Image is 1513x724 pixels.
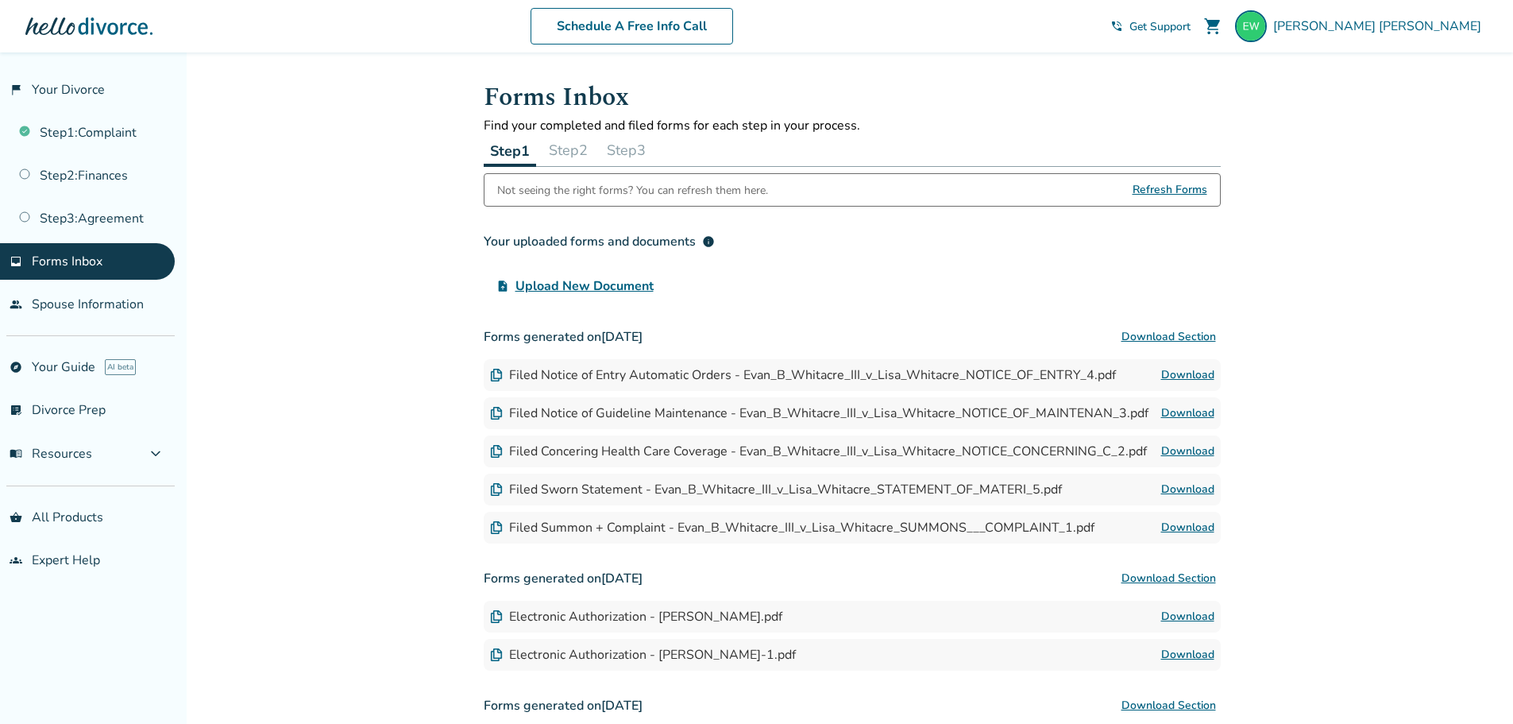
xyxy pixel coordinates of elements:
h3: Forms generated on [DATE] [484,563,1221,594]
div: Filed Concering Health Care Coverage - Evan_B_Whitacre_III_v_Lisa_Whitacre_NOTICE_CONCERNING_C_2.pdf [490,443,1147,460]
span: phone_in_talk [1110,20,1123,33]
span: inbox [10,255,22,268]
span: Upload New Document [515,277,654,296]
button: Step3 [600,134,652,166]
div: Not seeing the right forms? You can refresh them here. [497,174,768,206]
img: Document [490,407,503,420]
img: Document [490,369,503,381]
span: flag_2 [10,83,22,96]
span: people [10,298,22,311]
p: Find your completed and filed forms for each step in your process. [484,117,1221,134]
button: Step1 [484,134,536,167]
h3: Forms generated on [DATE] [484,690,1221,722]
span: Forms Inbox [32,253,102,270]
a: Download [1161,404,1214,423]
button: Download Section [1117,321,1221,353]
img: Document [490,521,503,534]
button: Download Section [1117,690,1221,722]
div: Filed Sworn Statement - Evan_B_Whitacre_III_v_Lisa_Whitacre_STATEMENT_OF_MATERI_5.pdf [490,481,1062,498]
a: Download [1161,366,1214,385]
span: shopping_basket [10,511,22,524]
iframe: Chat Widget [1434,648,1513,724]
h1: Forms Inbox [484,78,1221,117]
span: Refresh Forms [1133,174,1207,206]
a: Download [1161,607,1214,626]
a: Download [1161,518,1214,537]
div: Electronic Authorization - [PERSON_NAME].pdf [490,608,782,625]
button: Step2 [542,134,594,166]
span: Resources [10,445,92,463]
img: Document [490,483,503,496]
img: Document [490,610,503,623]
div: Filed Summon + Complaint - Evan_B_Whitacre_III_v_Lisa_Whitacre_SUMMONS___COMPLAINT_1.pdf [490,519,1094,536]
span: expand_more [146,444,165,463]
span: menu_book [10,447,22,460]
span: AI beta [105,359,136,375]
img: Document [490,445,503,458]
button: Download Section [1117,563,1221,594]
span: info [702,235,715,248]
span: groups [10,554,22,567]
a: Download [1161,480,1214,499]
img: hickory12885@gmail.com [1235,10,1267,42]
span: [PERSON_NAME] [PERSON_NAME] [1273,17,1488,35]
a: Schedule A Free Info Call [531,8,733,45]
span: upload_file [496,280,509,292]
div: Filed Notice of Entry Automatic Orders - Evan_B_Whitacre_III_v_Lisa_Whitacre_NOTICE_OF_ENTRY_4.pdf [490,366,1116,384]
a: Download [1161,645,1214,664]
h3: Forms generated on [DATE] [484,321,1221,353]
div: Filed Notice of Guideline Maintenance - Evan_B_Whitacre_III_v_Lisa_Whitacre_NOTICE_OF_MAINTENAN_3... [490,405,1148,422]
div: Your uploaded forms and documents [484,232,715,251]
span: list_alt_check [10,404,22,416]
span: Get Support [1129,19,1191,34]
img: Document [490,649,503,661]
a: Download [1161,442,1214,461]
div: Electronic Authorization - [PERSON_NAME]-1.pdf [490,646,796,664]
a: phone_in_talkGet Support [1110,19,1191,34]
span: shopping_cart [1203,17,1222,36]
span: explore [10,361,22,374]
